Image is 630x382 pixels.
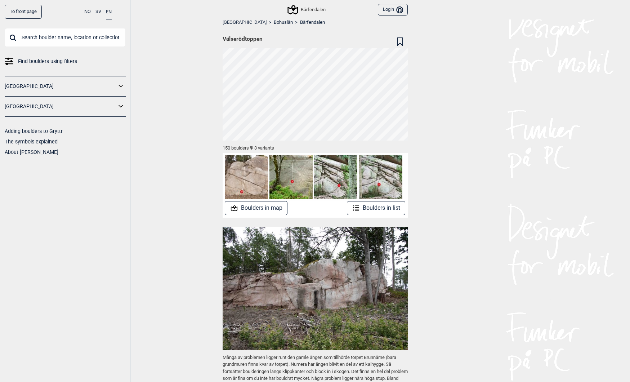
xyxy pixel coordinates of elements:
[5,56,126,67] a: Find boulders using filters
[274,19,293,26] a: Bohuslän
[5,128,63,134] a: Adding boulders to Gryttr
[347,201,406,215] button: Boulders in list
[223,35,263,43] span: Välserödtoppen
[225,155,268,199] img: Quelle ligne 220508
[5,5,42,19] a: To front page
[225,201,287,215] button: Boulders in map
[106,5,112,19] button: EN
[223,141,408,153] div: 150 boulders Ψ 3 variants
[223,227,408,351] img: XL vaggen
[300,19,325,26] a: Bärfendalen
[378,4,407,16] button: Login
[5,101,116,112] a: [GEOGRAPHIC_DATA]
[289,5,326,14] div: Bärfendalen
[84,5,91,19] button: NO
[5,139,58,145] a: The symbols explained
[5,149,58,155] a: About [PERSON_NAME]
[95,5,101,19] button: SV
[269,155,313,199] img: Pa trass
[359,155,402,199] img: Din Ven 190527
[18,56,77,67] span: Find boulders using filters
[223,19,267,26] a: [GEOGRAPHIC_DATA]
[5,81,116,92] a: [GEOGRAPHIC_DATA]
[295,19,298,26] span: >
[314,155,357,199] img: Din Fjende 190527
[269,19,271,26] span: >
[5,28,126,47] input: Search boulder name, location or collection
